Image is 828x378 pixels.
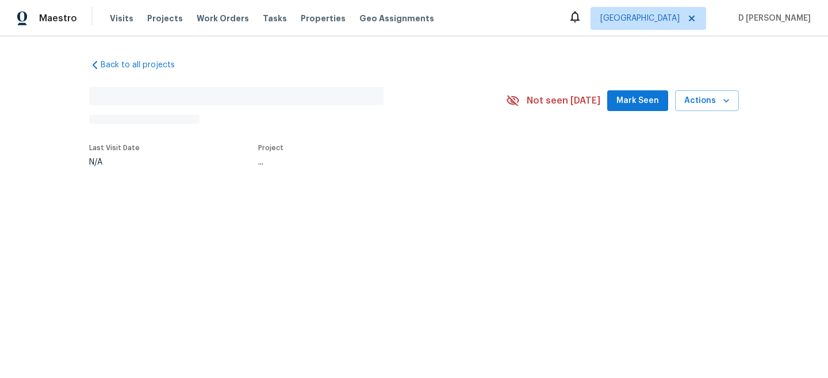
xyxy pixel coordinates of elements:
span: [GEOGRAPHIC_DATA] [600,13,680,24]
a: Back to all projects [89,59,200,71]
button: Mark Seen [607,90,668,112]
div: N/A [89,158,140,166]
span: Actions [684,94,730,108]
span: Work Orders [197,13,249,24]
span: Maestro [39,13,77,24]
span: Mark Seen [616,94,659,108]
span: Not seen [DATE] [527,95,600,106]
span: Tasks [263,14,287,22]
button: Actions [675,90,739,112]
span: Geo Assignments [359,13,434,24]
span: Properties [301,13,346,24]
span: Visits [110,13,133,24]
div: ... [258,158,479,166]
span: Projects [147,13,183,24]
span: Project [258,144,283,151]
span: Last Visit Date [89,144,140,151]
span: D [PERSON_NAME] [734,13,811,24]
